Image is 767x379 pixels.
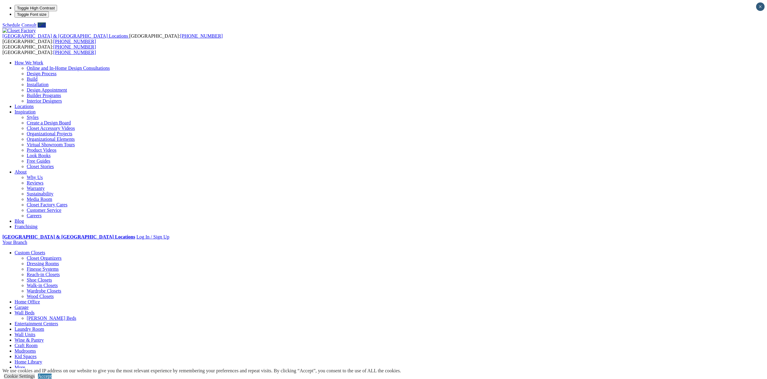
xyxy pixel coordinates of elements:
a: Design Process [27,71,56,76]
a: [PHONE_NUMBER] [180,33,222,39]
button: Close [756,2,765,11]
a: How We Work [15,60,43,65]
a: Walk-in Closets [27,283,58,288]
button: Toggle High Contrast [15,5,57,11]
a: Custom Closets [15,250,45,255]
a: Organizational Projects [27,131,72,136]
a: Locations [15,104,34,109]
a: Dressing Rooms [27,261,59,266]
a: Kid Spaces [15,354,36,359]
a: Log In / Sign Up [136,234,169,239]
a: Call [38,22,46,28]
a: [PERSON_NAME] Beds [27,316,76,321]
a: Schedule Consult [2,22,36,28]
span: Toggle Font size [17,12,46,17]
a: Wall Beds [15,310,35,315]
button: Toggle Font size [15,11,49,18]
a: About [15,169,27,174]
a: Closet Stories [27,164,54,169]
a: Franchising [15,224,38,229]
a: Garage [15,305,29,310]
span: [GEOGRAPHIC_DATA]: [GEOGRAPHIC_DATA]: [2,44,96,55]
a: [PHONE_NUMBER] [53,44,96,49]
a: [GEOGRAPHIC_DATA] & [GEOGRAPHIC_DATA] Locations [2,33,129,39]
a: Organizational Elements [27,137,75,142]
a: Sustainability [27,191,53,196]
a: Look Books [27,153,51,158]
a: Free Guides [27,158,50,164]
a: Wall Units [15,332,35,337]
a: Shoe Closets [27,277,52,283]
a: Mudrooms [15,348,36,354]
a: Reviews [27,180,43,185]
a: Wood Closets [27,294,54,299]
a: Accept [38,374,52,379]
a: Closet Factory Cares [27,202,67,207]
a: Why Us [27,175,43,180]
a: Closet Organizers [27,255,62,261]
a: Wardrobe Closets [27,288,61,293]
a: Craft Room [15,343,38,348]
a: Careers [27,213,42,218]
a: Your Branch [2,240,27,245]
a: Product Videos [27,147,56,153]
div: We use cookies and IP address on our website to give you the most relevant experience by remember... [2,368,401,374]
a: Media Room [27,197,52,202]
a: [PHONE_NUMBER] [53,50,96,55]
a: Laundry Room [15,327,44,332]
a: Wine & Pantry [15,337,44,343]
a: Closet Accessory Videos [27,126,75,131]
a: Online and In-Home Design Consultations [27,66,110,71]
a: Customer Service [27,208,61,213]
a: Interior Designers [27,98,62,103]
a: Cookie Settings [4,374,35,379]
a: Design Appointment [27,87,67,93]
a: Styles [27,115,39,120]
a: Build [27,76,38,82]
a: Virtual Showroom Tours [27,142,75,147]
a: [PHONE_NUMBER] [53,39,96,44]
a: Builder Programs [27,93,61,98]
a: Home Library [15,359,42,364]
a: More menu text will display only on big screen [15,365,25,370]
a: Reach-in Closets [27,272,60,277]
a: Warranty [27,186,45,191]
a: [GEOGRAPHIC_DATA] & [GEOGRAPHIC_DATA] Locations [2,234,135,239]
a: Finesse Systems [27,266,59,272]
span: [GEOGRAPHIC_DATA] & [GEOGRAPHIC_DATA] Locations [2,33,128,39]
a: Installation [27,82,49,87]
a: Blog [15,218,24,224]
a: Home Office [15,299,40,304]
a: Create a Design Board [27,120,71,125]
span: Toggle High Contrast [17,6,55,10]
span: [GEOGRAPHIC_DATA]: [GEOGRAPHIC_DATA]: [2,33,223,44]
a: Entertainment Centers [15,321,58,326]
a: Inspiration [15,109,36,114]
img: Closet Factory [2,28,36,33]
